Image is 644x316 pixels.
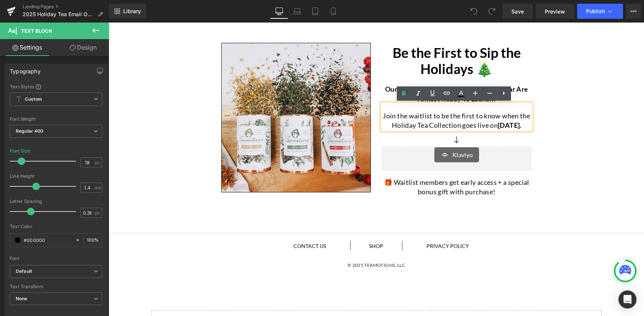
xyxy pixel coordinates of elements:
[10,174,102,179] div: Line Height
[389,98,413,107] strong: [DATE].
[274,89,423,107] p: Join the waitlist to be the first to know when the Holiday Tea Collection goes live on
[16,296,27,301] b: None
[10,148,30,154] div: Font Size
[23,11,95,17] span: 2025 Holiday Tea Email Opt-in
[274,81,423,107] div: To enrich screen reader interactions, please activate Accessibility in Grammarly extension settings
[511,8,524,15] span: Save
[95,210,101,215] span: px
[466,4,481,19] button: Undo
[484,4,499,19] button: Redo
[16,128,44,134] b: Regular 400
[270,4,288,19] a: Desktop
[16,268,32,275] i: Default
[139,239,396,246] p: © 2025 Teamotions, LLC
[10,83,102,89] div: Text Styles
[56,39,110,56] a: Design
[10,116,102,122] div: Font Weight
[23,4,109,10] a: Landing Pages
[545,8,565,15] span: Preview
[10,64,41,74] div: Typography
[586,8,605,14] span: Publish
[618,290,636,308] div: Open Intercom Messenger
[324,4,342,19] a: Mobile
[626,4,641,19] button: More
[344,128,364,137] span: Klaviyo
[24,236,72,244] input: Color
[109,4,146,19] a: New Library
[274,62,423,81] p: Our most-anticipated blends of the year are almost ready to launch!
[318,220,360,227] a: Privacy Policy
[10,256,102,261] div: Font
[10,199,102,204] div: Letter Spacing
[10,224,102,229] div: Text Color
[25,96,42,103] b: Custom
[288,4,306,19] a: Laptop
[260,220,275,227] a: Shop
[95,160,101,165] span: px
[10,284,102,289] div: Text Transform
[21,28,52,34] span: Text Block
[274,155,423,174] p: 🎁 Waitlist members get early access + a special bonus gift with purchase!
[109,23,644,316] iframe: To enrich screen reader interactions, please activate Accessibility in Grammarly extension settings
[577,4,623,19] button: Publish
[274,54,423,81] div: To enrich screen reader interactions, please activate Accessibility in Grammarly extension settings
[84,234,102,247] div: %
[306,4,324,19] a: Tablet
[123,8,141,15] span: Library
[274,148,423,174] div: To enrich screen reader interactions, please activate Accessibility in Grammarly extension settings
[536,4,574,19] a: Preview
[95,185,101,190] span: em
[185,220,218,227] a: Contact us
